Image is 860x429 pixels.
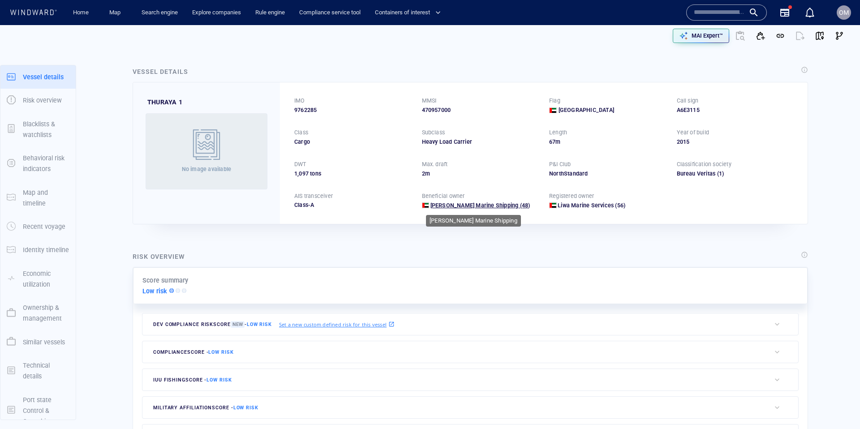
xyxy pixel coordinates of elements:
button: Get link [770,26,790,46]
p: IMO [294,97,305,105]
p: DWT [294,160,306,168]
span: military affiliation score - [153,405,258,411]
span: Low risk [247,322,272,327]
a: Risk overview [0,96,76,104]
a: Blacklists & watchlists [0,124,76,133]
a: Map [106,5,127,21]
p: Year of build [677,129,709,137]
a: Economic utilization [0,274,76,283]
span: (48) [518,202,530,210]
a: Identity timeline [0,245,76,254]
span: OM [839,9,849,16]
p: Economic utilization [23,268,69,290]
a: Ownership & management [0,309,76,317]
a: Explore companies [189,5,245,21]
p: Beneficial owner [422,192,465,200]
a: Rule engine [252,5,288,21]
p: Set a new custom defined risk for this vessel [279,321,387,328]
a: Home [69,5,92,21]
p: Recent voyage [23,221,65,232]
p: Call sign [677,97,699,105]
p: Registered owner [549,192,594,200]
a: Set a new custom defined risk for this vessel [279,319,395,329]
a: [PERSON_NAME] Marine Shipping (48) [430,202,530,210]
p: Vessel details [23,72,64,82]
button: Behavioral risk indicators [0,146,76,181]
a: Behavioral risk indicators [0,159,76,167]
div: Notification center [804,7,815,18]
span: IUU Fishing score - [153,377,232,383]
span: m [555,138,560,145]
button: Home [66,5,95,21]
span: Low risk [206,377,232,383]
p: Technical details [23,360,69,382]
p: Subclass [422,129,445,137]
span: 9762285 [294,106,317,114]
p: MMSI [422,97,437,105]
p: Max. draft [422,160,448,168]
button: Blacklists & watchlists [0,112,76,147]
span: (56) [614,202,625,210]
span: Low risk [208,349,233,355]
div: 1,097 tons [294,170,411,178]
span: [PERSON_NAME] Marine Shipping [430,202,519,209]
button: Map [102,5,131,21]
button: Visual Link Analysis [830,26,849,46]
p: Similar vessels [23,337,65,347]
span: compliance score - [153,349,234,355]
div: NorthStandard [549,170,666,178]
button: Map and timeline [0,181,76,215]
a: Vessel details [0,72,76,81]
button: Technical details [0,354,76,388]
span: 67 [549,138,555,145]
div: THURAYA 1 [147,97,182,107]
p: Map and timeline [23,187,69,209]
div: 470957000 [422,106,539,114]
p: Risk overview [23,95,62,106]
a: Technical details [0,366,76,374]
div: A6E3115 [677,106,794,114]
p: Port state Control & Casualties [23,395,69,427]
button: Containers of interest [371,5,448,21]
button: Similar vessels [0,330,76,354]
button: Risk overview [0,89,76,112]
p: Ownership & management [23,302,69,324]
p: Identity timeline [23,245,69,255]
p: Blacklists & watchlists [23,119,69,141]
a: Map and timeline [0,193,76,202]
span: Low risk [233,405,258,411]
div: Bureau Veritas [677,170,794,178]
button: Recent voyage [0,215,76,238]
span: Liwa Marine Services [558,202,614,209]
span: Class-A [294,202,314,208]
div: Cargo [294,138,411,146]
a: Similar vessels [0,337,76,346]
span: (1) [715,170,793,178]
div: Vessel details [133,66,188,77]
button: OM [835,4,853,21]
div: Risk overview [133,251,185,262]
span: Dev Compliance risk score - [153,321,272,328]
span: [GEOGRAPHIC_DATA] [559,106,614,114]
button: View on map [810,26,830,46]
span: 2 [422,170,425,177]
button: Ownership & management [0,296,76,330]
a: Liwa Marine Services (56) [558,202,625,210]
button: MAI Expert™ [673,29,729,43]
p: Classification society [677,160,731,168]
p: Length [549,129,567,137]
p: P&I Club [549,160,571,168]
div: Heavy Load Carrier [422,138,539,146]
p: MAI Expert™ [692,32,723,40]
button: Economic utilization [0,262,76,296]
p: Score summary [142,275,189,286]
a: Search engine [138,5,181,21]
p: AIS transceiver [294,192,333,200]
span: No image available [182,166,232,172]
a: Recent voyage [0,222,76,231]
p: Class [294,129,308,137]
a: Compliance service tool [296,5,364,21]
